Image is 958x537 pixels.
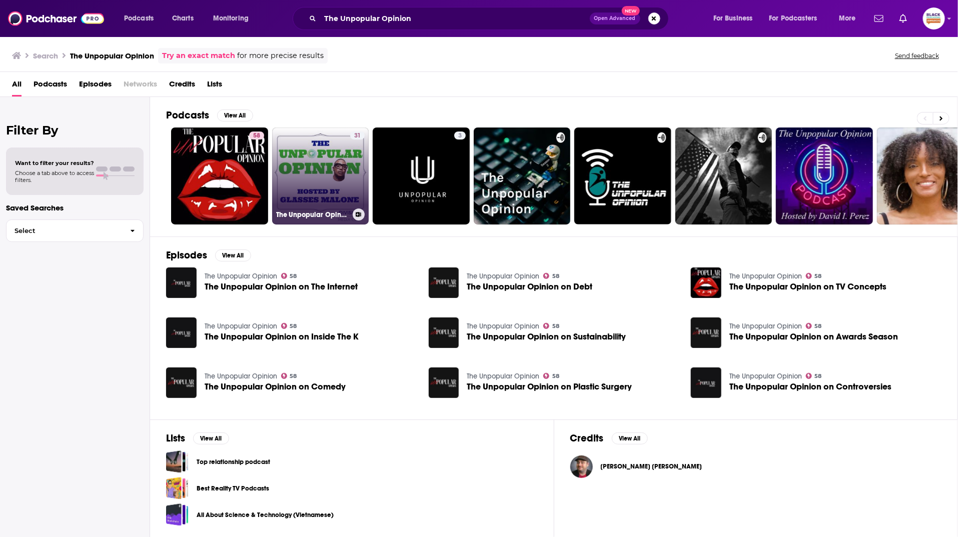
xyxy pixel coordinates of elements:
[612,432,648,444] button: View All
[691,367,721,398] img: The Unpopular Opinion on Controversies
[815,324,822,328] span: 58
[895,10,911,27] a: Show notifications dropdown
[205,282,358,291] a: The Unpopular Opinion on The Internet
[429,317,459,348] a: The Unpopular Opinion on Sustainability
[8,9,104,28] img: Podchaser - Follow, Share and Rate Podcasts
[253,131,260,141] span: 58
[6,123,144,137] h2: Filter By
[166,450,189,473] a: Top relationship podcast
[276,210,349,219] h3: The Unpopular Opinion
[6,219,144,242] button: Select
[458,131,462,141] span: 3
[281,323,297,329] a: 58
[12,76,22,96] a: All
[570,455,593,478] img: Adam Tod Brown
[729,332,898,341] span: The Unpopular Opinion on Awards Season
[373,127,470,224] a: 3
[729,382,891,391] span: The Unpopular Opinion on Controversies
[166,477,189,499] a: Best Reality TV Podcasts
[205,382,346,391] a: The Unpopular Opinion on Comedy
[213,11,249,25] span: Monitoring
[815,274,822,278] span: 58
[166,317,197,348] a: The Unpopular Opinion on Inside The K
[166,432,185,444] h2: Lists
[166,503,189,526] a: All About Science & Technology (Vietnamese)
[552,374,559,378] span: 58
[33,51,58,60] h3: Search
[15,159,94,166] span: Want to filter your results?
[713,11,753,25] span: For Business
[193,432,229,444] button: View All
[467,282,592,291] a: The Unpopular Opinion on Debt
[350,131,365,139] a: 31
[272,127,369,224] a: 31The Unpopular Opinion
[429,367,459,398] img: The Unpopular Opinion on Plastic Surgery
[552,324,559,328] span: 58
[34,76,67,96] span: Podcasts
[467,372,539,380] a: The Unpopular Opinion
[290,274,297,278] span: 58
[815,374,822,378] span: 58
[870,10,887,27] a: Show notifications dropdown
[206,10,262,26] button: open menu
[543,273,559,279] a: 58
[166,109,209,121] h2: Podcasts
[691,267,721,298] img: The Unpopular Opinion on TV Concepts
[354,131,361,141] span: 31
[806,373,822,379] a: 58
[205,332,359,341] span: The Unpopular Opinion on Inside The K
[892,51,942,60] button: Send feedback
[691,317,721,348] a: The Unpopular Opinion on Awards Season
[543,323,559,329] a: 58
[205,272,277,280] a: The Unpopular Opinion
[923,7,945,29] span: Logged in as blackpodcastingawards
[169,76,195,96] span: Credits
[117,10,167,26] button: open menu
[839,11,856,25] span: More
[15,169,94,183] span: Choose a tab above to access filters.
[290,324,297,328] span: 58
[172,11,194,25] span: Charts
[467,382,632,391] a: The Unpopular Opinion on Plastic Surgery
[729,322,802,330] a: The Unpopular Opinion
[467,272,539,280] a: The Unpopular Opinion
[729,282,886,291] a: The Unpopular Opinion on TV Concepts
[6,203,144,212] p: Saved Searches
[769,11,817,25] span: For Podcasters
[166,432,229,444] a: ListsView All
[249,131,264,139] a: 58
[166,109,253,121] a: PodcastsView All
[806,323,822,329] a: 58
[729,272,802,280] a: The Unpopular Opinion
[594,16,636,21] span: Open Advanced
[207,76,222,96] a: Lists
[923,7,945,29] button: Show profile menu
[79,76,112,96] a: Episodes
[166,267,197,298] img: The Unpopular Opinion on The Internet
[302,7,678,30] div: Search podcasts, credits, & more...
[601,462,702,470] a: Adam Tod Brown
[429,267,459,298] img: The Unpopular Opinion on Debt
[171,127,268,224] a: 58
[467,332,626,341] a: The Unpopular Opinion on Sustainability
[197,509,334,520] a: All About Science & Technology (Vietnamese)
[601,462,702,470] span: [PERSON_NAME] [PERSON_NAME]
[124,11,154,25] span: Podcasts
[197,483,269,494] a: Best Reality TV Podcasts
[622,6,640,15] span: New
[590,12,640,24] button: Open AdvancedNew
[763,10,832,26] button: open menu
[166,249,251,261] a: EpisodesView All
